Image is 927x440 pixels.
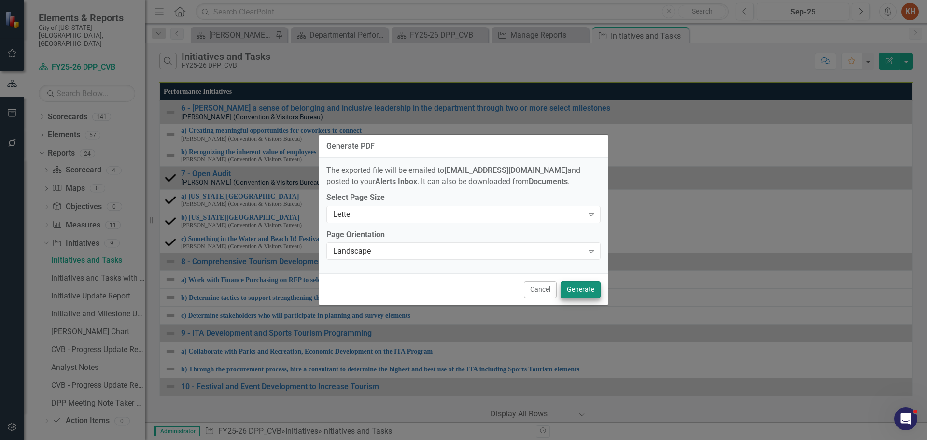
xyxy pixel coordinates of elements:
button: Generate [561,281,601,298]
div: Generate PDF [326,142,375,151]
span: The exported file will be emailed to and posted to your . It can also be downloaded from . [326,166,580,186]
button: Cancel [524,281,557,298]
div: Landscape [333,246,584,257]
strong: Alerts Inbox [375,177,417,186]
div: Letter [333,209,584,220]
iframe: Intercom live chat [894,407,917,430]
strong: Documents [529,177,568,186]
label: Page Orientation [326,229,601,241]
strong: [EMAIL_ADDRESS][DOMAIN_NAME] [444,166,567,175]
label: Select Page Size [326,192,601,203]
